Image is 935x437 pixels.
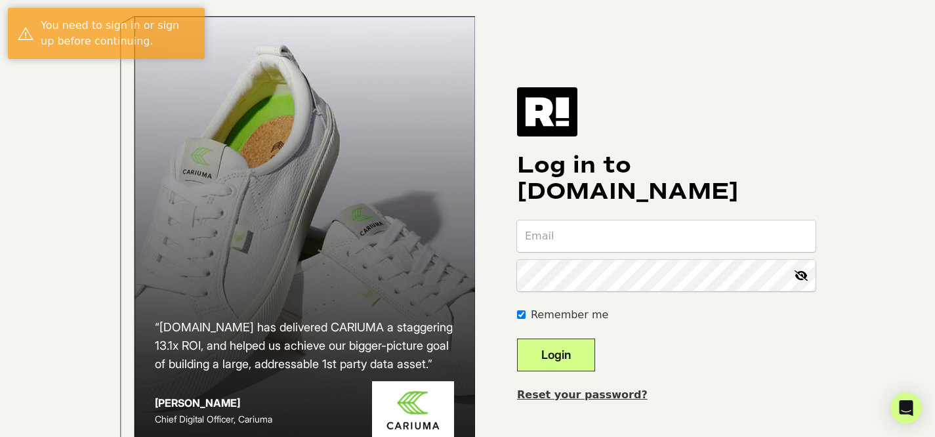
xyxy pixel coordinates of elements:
div: Open Intercom Messenger [890,392,922,424]
img: Retention.com [517,87,577,136]
h2: “[DOMAIN_NAME] has delivered CARIUMA a staggering 13.1x ROI, and helped us achieve our bigger-pic... [155,318,454,373]
div: You need to sign in or sign up before continuing. [41,18,195,49]
h1: Log in to [DOMAIN_NAME] [517,152,816,205]
button: Login [517,339,595,371]
a: Reset your password? [517,388,648,401]
input: Email [517,220,816,252]
span: Chief Digital Officer, Cariuma [155,413,272,425]
strong: [PERSON_NAME] [155,396,240,409]
label: Remember me [531,307,608,323]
